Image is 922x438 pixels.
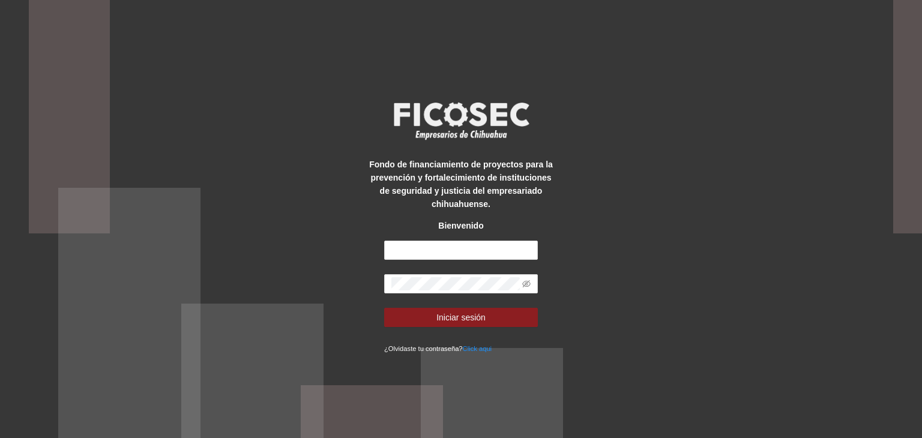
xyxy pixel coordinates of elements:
[438,221,483,230] strong: Bienvenido
[522,280,531,288] span: eye-invisible
[384,345,492,352] small: ¿Olvidaste tu contraseña?
[369,160,553,209] strong: Fondo de financiamiento de proyectos para la prevención y fortalecimiento de instituciones de seg...
[436,311,486,324] span: Iniciar sesión
[463,345,492,352] a: Click aqui
[384,308,538,327] button: Iniciar sesión
[386,98,536,143] img: logo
